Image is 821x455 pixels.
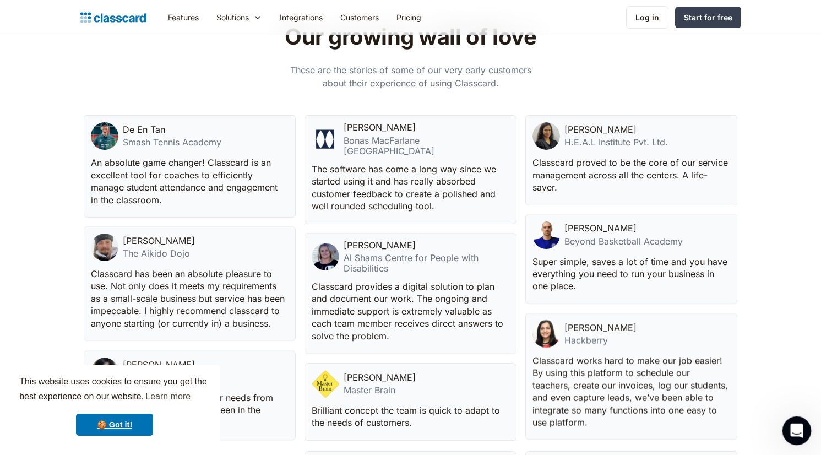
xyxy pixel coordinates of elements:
[9,137,211,202] div: Holly says…
[564,124,637,135] div: [PERSON_NAME]
[18,277,172,319] div: Could you share your mobile number? I’ll give you a quick call so we can understand your requirem...
[782,416,812,446] iframe: Intercom live chat
[17,361,26,370] button: Emoji picker
[564,335,637,345] div: Hackberry
[287,63,535,90] p: These are the stories of some of our very early customers about their experience of using Classcard.
[675,7,741,28] a: Start for free
[344,240,416,251] div: [PERSON_NAME]
[388,5,430,30] a: Pricing
[344,372,416,383] div: [PERSON_NAME]
[9,365,220,446] div: cookieconsent
[172,4,193,25] button: Home
[52,361,61,370] button: Upload attachment
[532,354,728,428] p: Classcard works hard to make our job easier! By using this platform to schedule our teachers, cre...
[331,5,388,30] a: Customers
[123,124,165,135] div: De En Tan
[532,156,728,193] p: Classcard proved to be the core of our service management across all the centers. A life-saver.
[532,256,728,292] p: Super simple, saves a lot of time and you have everything you need to run your business in one pl...
[18,334,172,355] div: Hi [PERSON_NAME], are you still around?
[91,156,286,206] p: An absolute game changer! Classcard is an excellent tool for coaches to efficiently manage studen...
[76,414,153,436] a: dismiss cookie message
[123,248,195,259] div: The Aikido Dojo
[123,360,195,370] div: [PERSON_NAME]
[626,6,668,29] a: Log in
[9,202,181,269] div: Hi [PERSON_NAME],Classcard connects with your Twilio account so you can send SMS directly from th...
[144,388,192,405] a: learn more about cookies
[91,392,286,429] p: Closest it comes to meeting our needs from the several products we have seen in the market to date.
[159,5,208,30] a: Features
[208,5,271,30] div: Solutions
[564,137,668,148] div: H.E.A.L Institute Pvt. Ltd.
[312,163,507,213] p: The software has come a long way since we started using it and has really absorbed customer feedb...
[9,270,211,327] div: Aryan says…
[40,137,211,193] div: Hi [PERSON_NAME], We need the SMS feature to be easy and direct - not through whatsapp. How does ...
[189,356,206,374] button: Send a message…
[564,236,683,247] div: Beyond Basketball Academy
[344,253,509,274] div: Al Shams Centre for People with Disabilities
[193,4,213,24] div: Close
[123,236,195,246] div: [PERSON_NAME]
[9,327,181,362] div: Hi [PERSON_NAME], are you still around?
[91,268,286,329] p: Classcard has been an absolute pleasure to use. Not only does it meets my requirements as a small...
[9,338,211,356] textarea: Message…
[80,10,146,25] a: home
[48,143,203,186] div: Hi [PERSON_NAME], We need the SMS feature to be easy and direct - not through whatsapp. How does ...
[9,202,211,270] div: Aryan says…
[7,4,28,25] button: go back
[9,327,211,386] div: Aryan says…
[35,361,44,370] button: Gif picker
[684,12,732,23] div: Start for free
[31,6,49,24] div: Profile image for Aryan
[344,136,509,156] div: Bonas MacFarlane [GEOGRAPHIC_DATA]
[344,122,416,133] div: [PERSON_NAME]
[53,14,107,25] p: Active 15h ago
[564,322,637,333] div: [PERSON_NAME]
[19,375,210,405] span: This website uses cookies to ensure you get the best experience on our website.
[312,280,507,342] p: Classcard provides a digital solution to plan and document our work. The ongoing and immediate su...
[9,122,211,137] div: [DATE]
[564,223,637,234] div: [PERSON_NAME]
[216,12,249,23] div: Solutions
[312,404,507,429] p: Brilliant concept the team is quick to adapt to the needs of customers.
[635,12,659,23] div: Log in
[123,137,221,148] div: Smash Tennis Academy
[53,6,79,14] h1: Aryan
[236,24,585,50] h2: Our growing wall of love
[18,208,172,262] div: Hi [PERSON_NAME], Classcard connects with your Twilio account so you can send SMS directly from t...
[344,385,416,396] div: Master Brain
[271,5,331,30] a: Integrations
[9,270,181,326] div: Could you share your mobile number? I’ll give you a quick call so we can understand your requirem...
